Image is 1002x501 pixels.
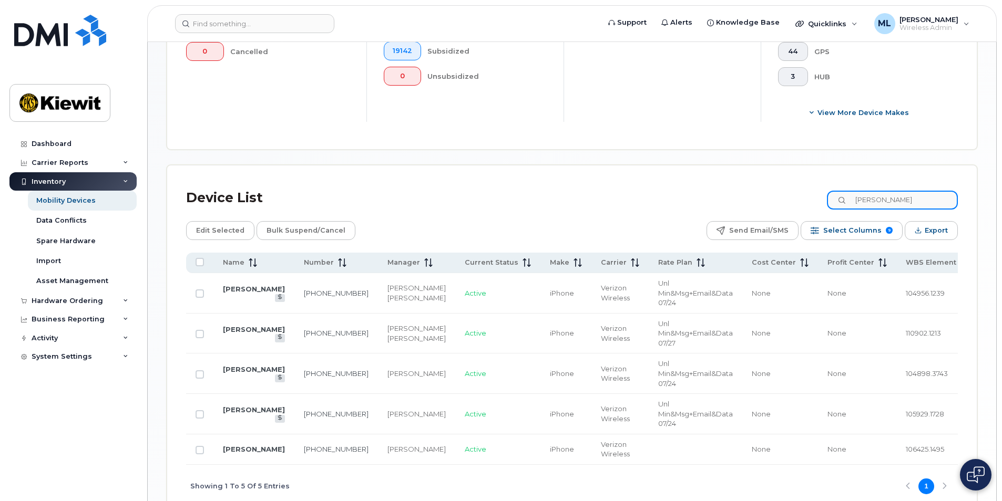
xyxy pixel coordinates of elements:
span: Verizon Wireless [601,364,630,383]
button: Page 1 [918,478,934,494]
span: Knowledge Base [716,17,780,28]
span: 105929.1728 [906,410,944,418]
div: HUB [814,67,942,86]
span: 44 [787,47,799,56]
span: Quicklinks [808,19,846,28]
span: Active [465,289,486,297]
button: Bulk Suspend/Cancel [257,221,355,240]
a: View Last Bill [275,415,285,423]
div: [PERSON_NAME] [387,369,446,379]
span: Verizon Wireless [601,440,630,458]
span: Unl Min&Msg+Email&Data 07/27 [658,319,733,347]
button: 0 [186,42,224,61]
span: iPhone [550,289,574,297]
span: Select Columns [823,223,882,238]
span: Carrier [601,258,627,267]
span: Unl Min&Msg+Email&Data 07/24 [658,359,733,387]
a: [PHONE_NUMBER] [304,329,369,337]
div: Unsubsidized [427,67,547,86]
span: Verizon Wireless [601,324,630,342]
div: Quicklinks [788,13,865,34]
span: Showing 1 To 5 Of 5 Entries [190,478,290,494]
span: 0 [195,47,215,56]
span: None [752,369,771,378]
a: Support [601,12,654,33]
span: None [752,289,771,297]
span: Edit Selected [196,223,244,238]
span: None [827,289,846,297]
div: [PERSON_NAME] [387,283,446,293]
span: Number [304,258,334,267]
img: Open chat [967,466,985,483]
div: Device List [186,184,263,212]
a: Knowledge Base [700,12,787,33]
button: Select Columns 9 [801,221,903,240]
span: 3 [787,72,799,81]
span: Name [223,258,244,267]
a: [PERSON_NAME] [223,325,285,333]
span: Profit Center [827,258,874,267]
span: iPhone [550,410,574,418]
button: Send Email/SMS [707,221,799,240]
span: [PERSON_NAME] [899,15,958,24]
span: Unl Min&Msg+Email&Data 07/24 [658,400,733,427]
span: Cost Center [752,258,796,267]
span: Send Email/SMS [729,223,789,238]
span: Active [465,369,486,378]
a: [PERSON_NAME] [223,285,285,293]
span: None [827,410,846,418]
span: Active [465,410,486,418]
div: [PERSON_NAME] [387,409,446,419]
a: View Last Bill [275,294,285,302]
span: None [827,329,846,337]
div: GPS [814,42,942,61]
a: [PERSON_NAME] [223,445,285,453]
span: Wireless Admin [899,24,958,32]
button: Export [905,221,958,240]
span: ML [878,17,891,30]
div: [PERSON_NAME] [387,293,446,303]
span: Manager [387,258,420,267]
button: 19142 [384,41,421,60]
span: 9 [886,227,893,234]
div: Cancelled [230,42,350,61]
span: None [827,369,846,378]
input: Find something... [175,14,334,33]
span: None [752,329,771,337]
span: Verizon Wireless [601,404,630,423]
a: [PHONE_NUMBER] [304,369,369,378]
a: [PHONE_NUMBER] [304,445,369,453]
span: Verizon Wireless [601,284,630,302]
span: WBS Element [906,258,956,267]
span: 0 [393,72,412,80]
button: Edit Selected [186,221,254,240]
button: 0 [384,67,421,86]
span: Export [925,223,948,238]
a: [PHONE_NUMBER] [304,289,369,297]
span: None [752,445,771,453]
span: 110902.1213 [906,329,941,337]
span: 19142 [393,47,412,55]
div: [PERSON_NAME] [387,333,446,343]
span: Support [617,17,647,28]
span: View More Device Makes [817,108,909,118]
div: [PERSON_NAME] [387,323,446,333]
a: [PERSON_NAME] [223,405,285,414]
span: Current Status [465,258,518,267]
input: Search Device List ... [827,191,958,210]
div: [PERSON_NAME] [387,444,446,454]
a: [PHONE_NUMBER] [304,410,369,418]
a: View Last Bill [275,374,285,382]
span: Alerts [670,17,692,28]
span: Make [550,258,569,267]
span: iPhone [550,445,574,453]
a: View Last Bill [275,334,285,342]
span: iPhone [550,329,574,337]
span: None [827,445,846,453]
span: 106425.1495 [906,445,944,453]
button: 3 [778,67,808,86]
span: Bulk Suspend/Cancel [267,223,345,238]
span: Unl Min&Msg+Email&Data 07/24 [658,279,733,307]
span: 104898.3743 [906,369,948,378]
span: 104956.1239 [906,289,945,297]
